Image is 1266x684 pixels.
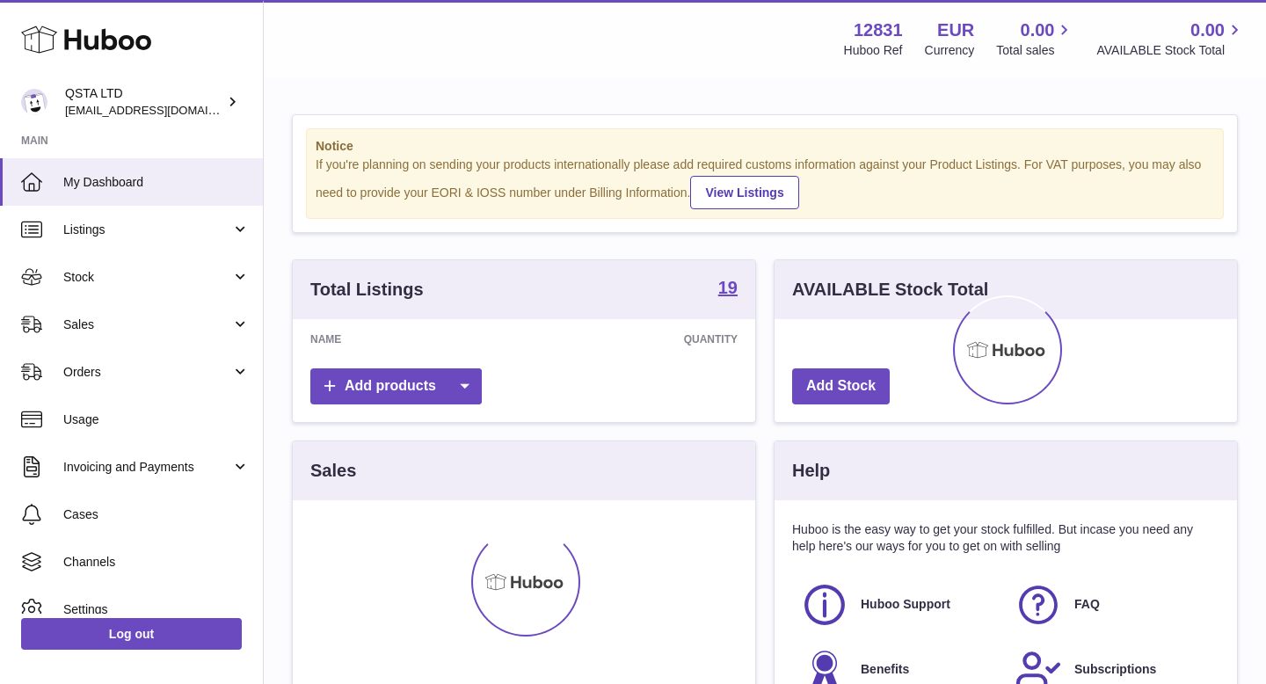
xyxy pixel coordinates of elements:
[310,278,424,302] h3: Total Listings
[792,521,1219,555] p: Huboo is the easy way to get your stock fulfilled. But incase you need any help here's our ways f...
[21,89,47,115] img: rodcp10@gmail.com
[63,174,250,191] span: My Dashboard
[718,279,738,296] strong: 19
[925,42,975,59] div: Currency
[63,601,250,618] span: Settings
[293,319,490,360] th: Name
[1190,18,1225,42] span: 0.00
[63,554,250,571] span: Channels
[844,42,903,59] div: Huboo Ref
[63,411,250,428] span: Usage
[792,459,830,483] h3: Help
[937,18,974,42] strong: EUR
[65,103,258,117] span: [EMAIL_ADDRESS][DOMAIN_NAME]
[63,222,231,238] span: Listings
[861,661,909,678] span: Benefits
[310,459,356,483] h3: Sales
[1096,18,1245,59] a: 0.00 AVAILABLE Stock Total
[1074,661,1156,678] span: Subscriptions
[310,368,482,404] a: Add products
[1021,18,1055,42] span: 0.00
[718,279,738,300] a: 19
[63,506,250,523] span: Cases
[316,156,1214,209] div: If you're planning on sending your products internationally please add required customs informati...
[1074,596,1100,613] span: FAQ
[63,317,231,333] span: Sales
[1096,42,1245,59] span: AVAILABLE Stock Total
[854,18,903,42] strong: 12831
[490,319,755,360] th: Quantity
[63,269,231,286] span: Stock
[861,596,950,613] span: Huboo Support
[690,176,798,209] a: View Listings
[996,18,1074,59] a: 0.00 Total sales
[65,85,223,119] div: QSTA LTD
[996,42,1074,59] span: Total sales
[792,368,890,404] a: Add Stock
[63,364,231,381] span: Orders
[1015,581,1211,629] a: FAQ
[316,138,1214,155] strong: Notice
[801,581,997,629] a: Huboo Support
[792,278,988,302] h3: AVAILABLE Stock Total
[21,618,242,650] a: Log out
[63,459,231,476] span: Invoicing and Payments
